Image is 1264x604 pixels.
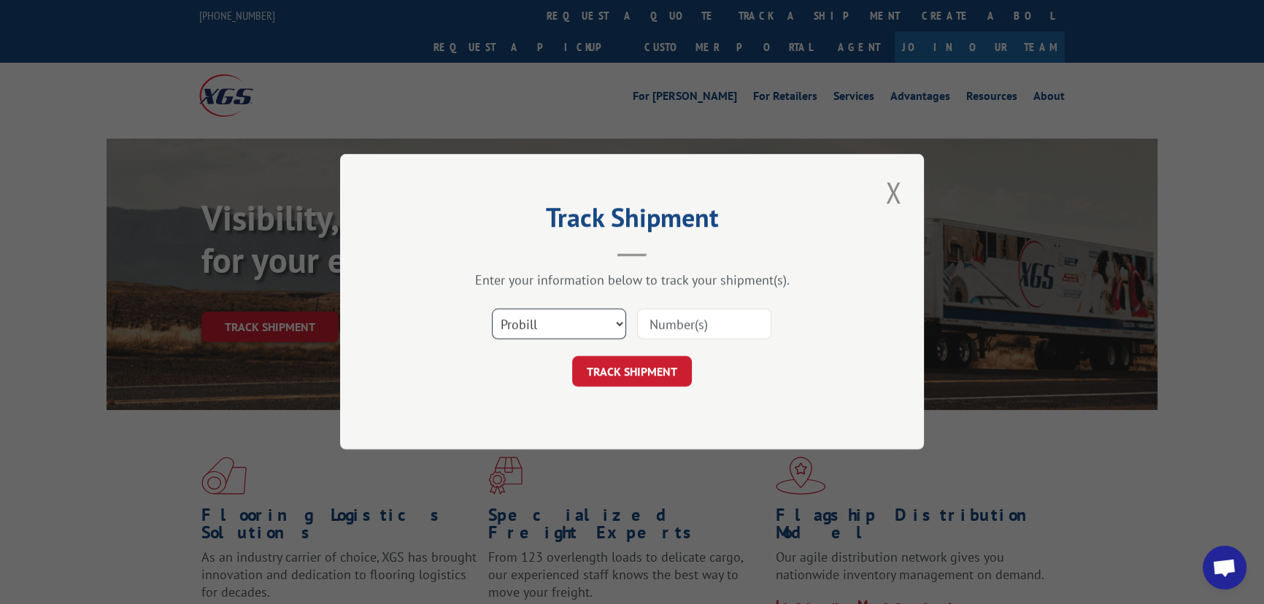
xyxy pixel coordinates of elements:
a: Open chat [1203,546,1246,589]
input: Number(s) [637,309,771,340]
button: TRACK SHIPMENT [572,357,692,387]
button: Close modal [881,172,906,212]
h2: Track Shipment [413,207,851,235]
div: Enter your information below to track your shipment(s). [413,272,851,289]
